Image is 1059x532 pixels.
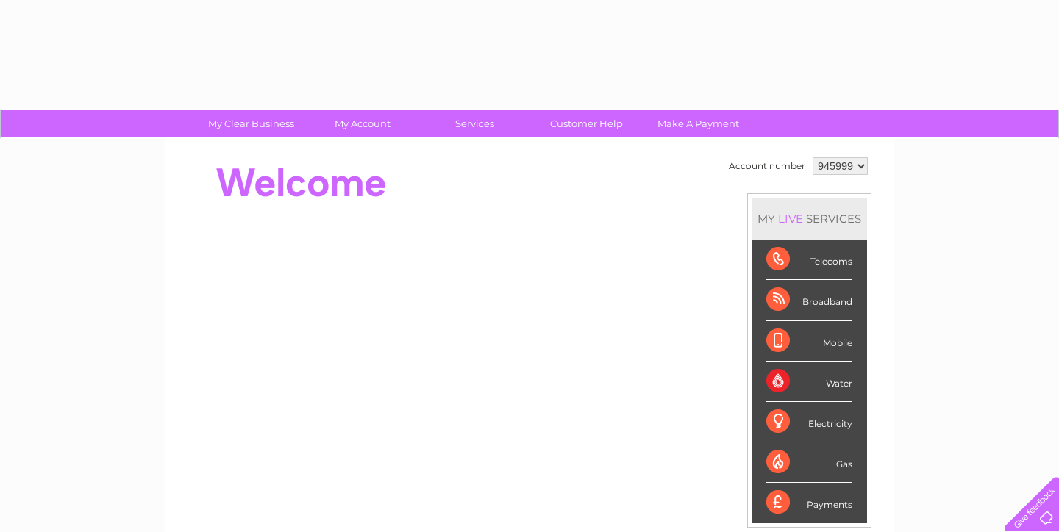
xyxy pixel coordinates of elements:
div: Telecoms [766,240,852,280]
div: Payments [766,483,852,522]
a: Customer Help [526,110,647,137]
a: My Account [302,110,424,137]
div: MY SERVICES [752,198,867,240]
div: Broadband [766,280,852,320]
div: Water [766,362,852,402]
div: LIVE [775,212,806,226]
div: Mobile [766,321,852,362]
a: Services [414,110,535,137]
td: Account number [725,154,809,179]
a: Make A Payment [638,110,759,137]
div: Electricity [766,402,852,442]
a: My Clear Business [190,110,312,137]
div: Gas [766,442,852,483]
